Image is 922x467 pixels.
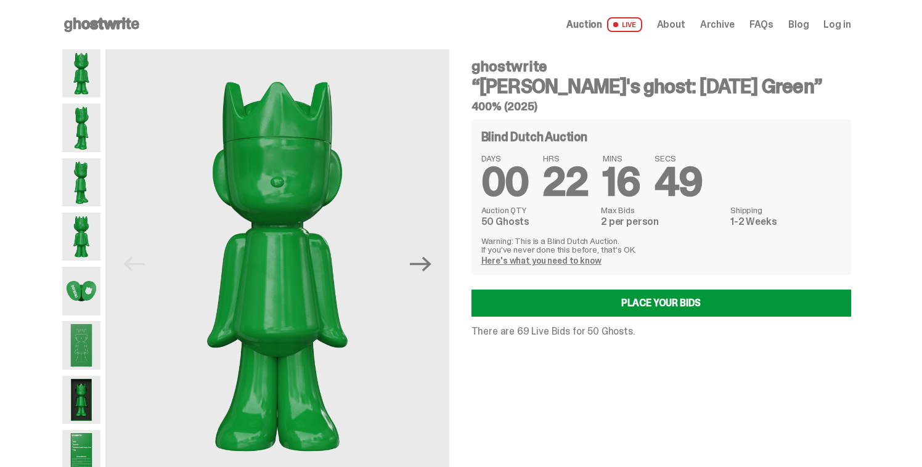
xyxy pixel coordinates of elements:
h5: 400% (2025) [471,101,851,112]
a: About [657,20,685,30]
dd: 2 per person [601,217,723,227]
img: Schrodinger_Green_Hero_13.png [62,376,101,424]
a: Auction LIVE [566,17,642,32]
span: 22 [543,156,588,208]
span: MINS [603,154,640,163]
a: Here's what you need to know [481,255,602,266]
a: FAQs [749,20,773,30]
dd: 50 Ghosts [481,217,594,227]
img: Schrodinger_Green_Hero_9.png [62,321,101,369]
dd: 1-2 Weeks [730,217,841,227]
span: 49 [655,156,703,208]
span: HRS [543,154,588,163]
p: Warning: This is a Blind Dutch Auction. If you’ve never done this before, that’s OK. [481,237,841,254]
span: LIVE [607,17,642,32]
h3: “[PERSON_NAME]'s ghost: [DATE] Green” [471,76,851,96]
img: Schrodinger_Green_Hero_3.png [62,158,101,206]
span: Auction [566,20,602,30]
dt: Max Bids [601,206,723,214]
a: Log in [823,20,851,30]
button: Next [407,250,434,277]
a: Archive [700,20,735,30]
a: Place your Bids [471,290,851,317]
dt: Auction QTY [481,206,594,214]
img: Schrodinger_Green_Hero_1.png [62,49,101,97]
span: 00 [481,156,529,208]
img: Schrodinger_Green_Hero_6.png [62,213,101,261]
span: 16 [603,156,640,208]
span: SECS [655,154,703,163]
dt: Shipping [730,206,841,214]
h4: Blind Dutch Auction [481,131,587,143]
img: Schrodinger_Green_Hero_2.png [62,104,101,152]
h4: ghostwrite [471,59,851,74]
img: Schrodinger_Green_Hero_7.png [62,267,101,315]
p: There are 69 Live Bids for 50 Ghosts. [471,327,851,336]
span: DAYS [481,154,529,163]
a: Blog [788,20,809,30]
